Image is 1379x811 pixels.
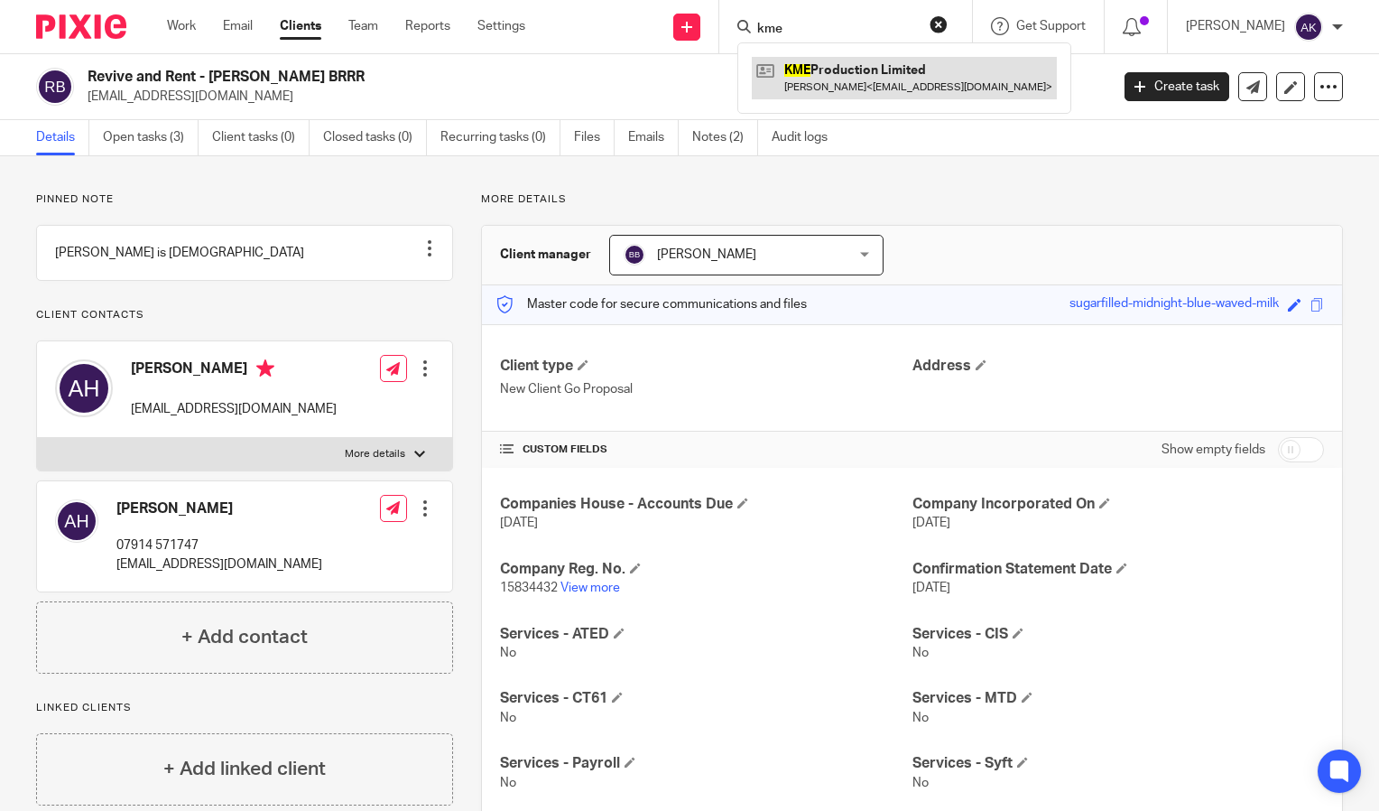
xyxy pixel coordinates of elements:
[1162,441,1265,459] label: Show empty fields
[405,17,450,35] a: Reports
[131,359,337,382] h4: [PERSON_NAME]
[1069,294,1279,315] div: sugarfilled-midnight-blue-waved-milk
[36,192,453,207] p: Pinned note
[500,246,591,264] h3: Client manager
[181,623,308,651] h4: + Add contact
[912,582,950,594] span: [DATE]
[163,755,326,783] h4: + Add linked client
[1016,20,1086,33] span: Get Support
[36,308,453,322] p: Client contacts
[116,555,322,573] p: [EMAIL_ADDRESS][DOMAIN_NAME]
[1124,72,1229,101] a: Create task
[280,17,321,35] a: Clients
[116,536,322,555] p: 07914 571747
[1294,13,1323,42] img: svg%3E
[574,120,615,155] a: Files
[912,689,1324,708] h4: Services - MTD
[481,192,1343,207] p: More details
[912,357,1324,376] h4: Address
[1186,17,1285,35] p: [PERSON_NAME]
[88,88,1097,106] p: [EMAIL_ADDRESS][DOMAIN_NAME]
[500,712,516,724] span: No
[560,582,620,594] a: View more
[912,517,950,529] span: [DATE]
[500,625,912,644] h4: Services - ATED
[36,14,126,39] img: Pixie
[36,701,453,715] p: Linked clients
[131,400,337,418] p: [EMAIL_ADDRESS][DOMAIN_NAME]
[345,447,405,461] p: More details
[495,295,807,313] p: Master code for secure communications and files
[212,120,310,155] a: Client tasks (0)
[323,120,427,155] a: Closed tasks (0)
[912,712,929,724] span: No
[624,244,645,266] img: svg%3E
[500,689,912,708] h4: Services - CT61
[500,380,912,398] p: New Client Go Proposal
[55,499,98,543] img: svg%3E
[167,17,196,35] a: Work
[912,560,1324,579] h4: Confirmation Statement Date
[348,17,378,35] a: Team
[500,357,912,376] h4: Client type
[500,517,538,529] span: [DATE]
[912,754,1324,773] h4: Services - Syft
[912,495,1324,514] h4: Company Incorporated On
[500,754,912,773] h4: Services - Payroll
[912,777,929,789] span: No
[692,120,758,155] a: Notes (2)
[36,120,89,155] a: Details
[55,359,113,417] img: svg%3E
[912,647,929,659] span: No
[103,120,199,155] a: Open tasks (3)
[116,499,322,518] h4: [PERSON_NAME]
[912,625,1324,644] h4: Services - CIS
[36,68,74,106] img: svg%3E
[88,68,895,87] h2: Revive and Rent - [PERSON_NAME] BRRR
[930,15,948,33] button: Clear
[440,120,560,155] a: Recurring tasks (0)
[500,777,516,789] span: No
[256,359,274,378] i: Primary
[628,120,679,155] a: Emails
[500,582,558,594] span: 15834432
[657,248,756,261] span: [PERSON_NAME]
[223,17,253,35] a: Email
[772,120,841,155] a: Audit logs
[500,443,912,457] h4: CUSTOM FIELDS
[755,22,918,38] input: Search
[500,495,912,514] h4: Companies House - Accounts Due
[477,17,525,35] a: Settings
[500,560,912,579] h4: Company Reg. No.
[500,647,516,659] span: No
